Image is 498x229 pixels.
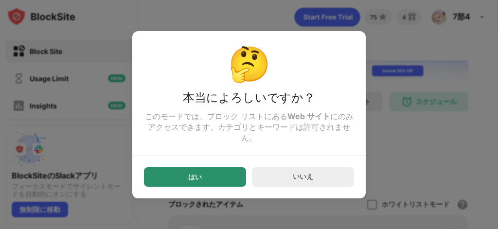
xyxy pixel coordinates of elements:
strong: Web サイト [287,111,330,121]
div: はい [188,173,202,181]
div: 🤔 [144,43,354,84]
div: 本当によろしいですか？ [144,90,354,111]
div: いいえ [293,172,313,181]
div: このモードでは、ブロック リストにある にのみアクセスできます。カテゴリとキーワードは許可されません。 [144,111,354,143]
